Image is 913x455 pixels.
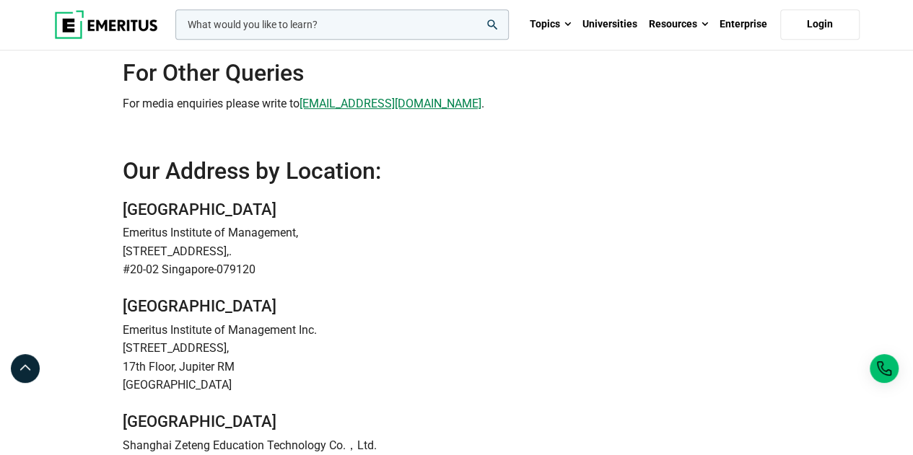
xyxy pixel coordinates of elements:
p: 17th Floor, Jupiter RM [123,358,790,376]
p: #20-02 Singapore-079120 [123,260,790,279]
p: [GEOGRAPHIC_DATA] [123,376,790,394]
p: For media enquiries please write to . [123,94,790,113]
h3: [GEOGRAPHIC_DATA] [123,412,790,433]
h2: For Other Queries [123,58,790,87]
h2: Our Address by Location: [123,156,790,185]
p: Emeritus Institute of Management, [123,224,790,242]
p: Emeritus Institute of Management Inc. [123,321,790,340]
h3: [GEOGRAPHIC_DATA] [123,296,790,317]
p: Shanghai Zeteng Education Technology Co.，Ltd. [123,436,790,455]
a: [EMAIL_ADDRESS][DOMAIN_NAME] [300,94,481,113]
a: Login [780,9,860,40]
h3: [GEOGRAPHIC_DATA] [123,200,790,221]
input: woocommerce-product-search-field-0 [175,9,509,40]
p: [STREET_ADDRESS],. [123,242,790,261]
p: [STREET_ADDRESS], [123,339,790,358]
